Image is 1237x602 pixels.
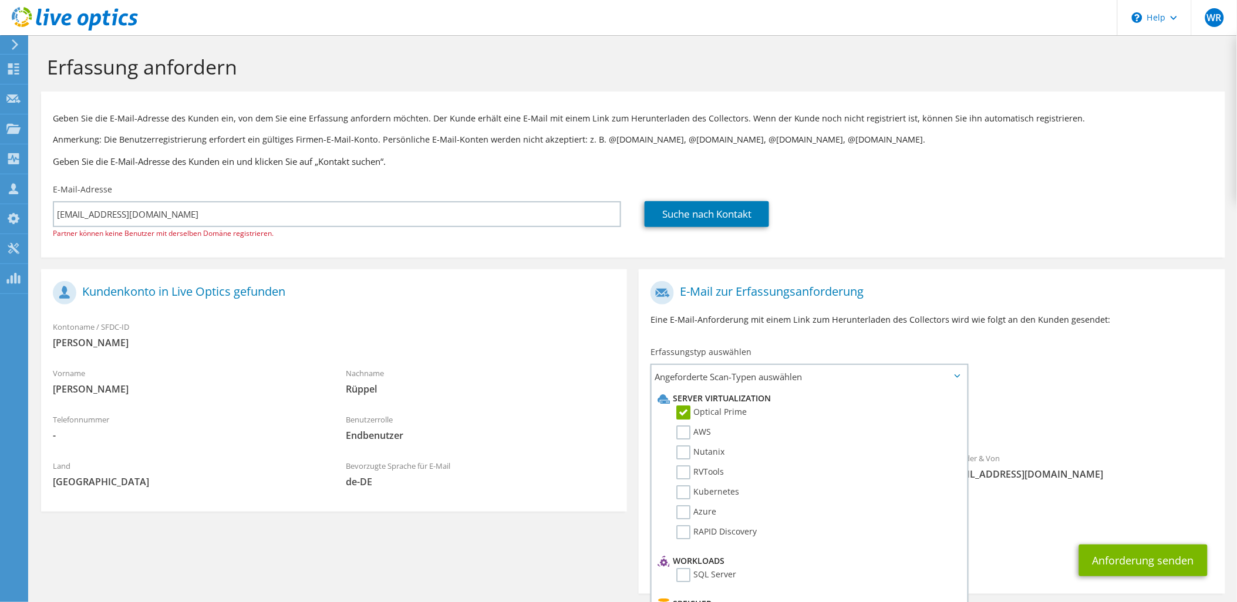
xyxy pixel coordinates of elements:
span: [EMAIL_ADDRESS][DOMAIN_NAME] [944,468,1214,481]
div: Bevorzugte Sprache für E-Mail [334,454,627,494]
label: RAPID Discovery [676,525,757,539]
span: Angeforderte Scan-Typen auswählen [652,365,967,388]
div: Nachname [334,361,627,401]
div: CC & Antworten an [639,492,1225,533]
div: Kontoname / SFDC-ID [41,314,627,355]
span: Endbenutzer [346,429,615,442]
span: de-DE [346,475,615,488]
label: AWS [676,425,711,439]
h1: Kundenkonto in Live Optics gefunden [53,281,609,305]
div: Angeforderte Erfassungen [639,393,1225,440]
label: Kubernetes [676,485,739,499]
label: Erfassungstyp auswählen [650,346,751,358]
h1: E-Mail zur Erfassungsanforderung [650,281,1207,305]
div: Land [41,454,334,494]
label: Nutanix [676,445,724,459]
div: Telefonnummer [41,407,334,448]
a: Suche nach Kontakt [645,201,769,227]
label: E-Mail-Adresse [53,184,112,195]
label: RVTools [676,465,724,479]
button: Anforderung senden [1079,544,1208,576]
span: - [53,429,322,442]
label: Optical Prime [676,405,747,420]
p: Eine E-Mail-Anforderung mit einem Link zum Herunterladen des Collectors wird wie folgt an den Kun... [650,313,1213,326]
li: Workloads [655,554,961,568]
div: Benutzerrolle [334,407,627,448]
h3: Geben Sie die E-Mail-Adresse des Kunden ein und klicken Sie auf „Kontakt suchen“. [53,155,1214,168]
label: SQL Server [676,568,736,582]
h1: Erfassung anfordern [47,55,1214,79]
span: WR [1205,8,1224,27]
p: Anmerkung: Die Benutzerregistrierung erfordert ein gültiges Firmen-E-Mail-Konto. Persönliche E-Ma... [53,133,1214,146]
div: An [639,446,932,486]
span: [PERSON_NAME] [53,336,615,349]
div: Vorname [41,361,334,401]
li: Server Virtualization [655,391,961,405]
label: Azure [676,505,716,519]
span: [PERSON_NAME] [53,383,322,395]
span: [GEOGRAPHIC_DATA] [53,475,322,488]
svg: \n [1132,12,1142,23]
p: Geben Sie die E-Mail-Adresse des Kunden ein, von dem Sie eine Erfassung anfordern möchten. Der Ku... [53,112,1214,125]
div: Absender & Von [932,446,1225,486]
span: Partner können keine Benutzer mit derselben Domäne registrieren. [53,228,274,238]
span: Rüppel [346,383,615,395]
